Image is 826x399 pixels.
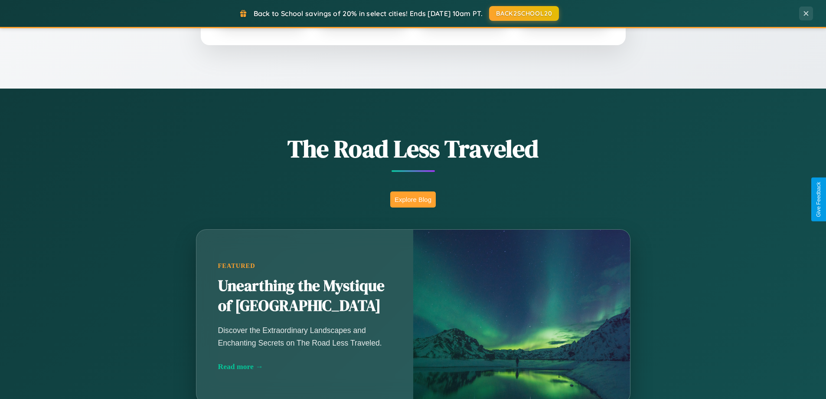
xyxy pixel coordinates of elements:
[218,276,392,316] h2: Unearthing the Mystique of [GEOGRAPHIC_DATA]
[489,6,559,21] button: BACK2SCHOOL20
[218,262,392,270] div: Featured
[218,324,392,349] p: Discover the Extraordinary Landscapes and Enchanting Secrets on The Road Less Traveled.
[390,191,436,208] button: Explore Blog
[254,9,483,18] span: Back to School savings of 20% in select cities! Ends [DATE] 10am PT.
[816,182,822,217] div: Give Feedback
[218,362,392,371] div: Read more →
[153,132,673,165] h1: The Road Less Traveled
